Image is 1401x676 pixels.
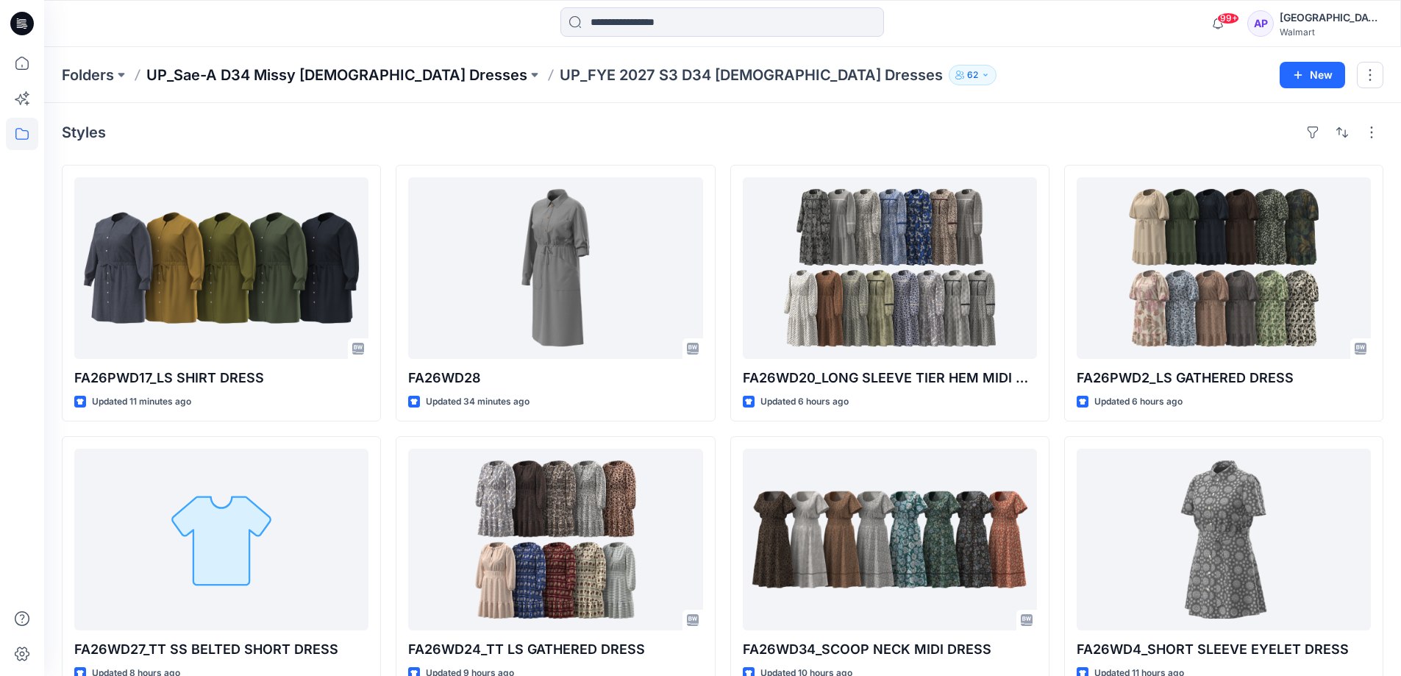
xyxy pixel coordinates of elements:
[1280,62,1345,88] button: New
[74,177,368,359] a: FA26PWD17_LS SHIRT DRESS
[408,449,702,630] a: FA26WD24_TT LS GATHERED DRESS
[408,177,702,359] a: FA26WD28
[743,639,1037,660] p: FA26WD34_SCOOP NECK MIDI DRESS
[1280,9,1383,26] div: [GEOGRAPHIC_DATA]
[1094,394,1183,410] p: Updated 6 hours ago
[92,394,191,410] p: Updated 11 minutes ago
[408,368,702,388] p: FA26WD28
[426,394,530,410] p: Updated 34 minutes ago
[74,639,368,660] p: FA26WD27_TT SS BELTED SHORT DRESS
[1077,639,1371,660] p: FA26WD4_SHORT SLEEVE EYELET DRESS
[1077,449,1371,630] a: FA26WD4_SHORT SLEEVE EYELET DRESS
[743,368,1037,388] p: FA26WD20_LONG SLEEVE TIER HEM MIDI DRESS
[1247,10,1274,37] div: AP
[967,67,978,83] p: 62
[74,449,368,630] a: FA26WD27_TT SS BELTED SHORT DRESS
[1217,13,1239,24] span: 99+
[760,394,849,410] p: Updated 6 hours ago
[560,65,943,85] p: UP_FYE 2027 S3 D34 [DEMOGRAPHIC_DATA] Dresses
[146,65,527,85] a: UP_Sae-A D34 Missy [DEMOGRAPHIC_DATA] Dresses
[1077,177,1371,359] a: FA26PWD2_LS GATHERED DRESS
[74,368,368,388] p: FA26PWD17_LS SHIRT DRESS
[408,639,702,660] p: FA26WD24_TT LS GATHERED DRESS
[743,177,1037,359] a: FA26WD20_LONG SLEEVE TIER HEM MIDI DRESS
[949,65,997,85] button: 62
[1280,26,1383,38] div: Walmart
[1077,368,1371,388] p: FA26PWD2_LS GATHERED DRESS
[62,124,106,141] h4: Styles
[743,449,1037,630] a: FA26WD34_SCOOP NECK MIDI DRESS
[62,65,114,85] a: Folders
